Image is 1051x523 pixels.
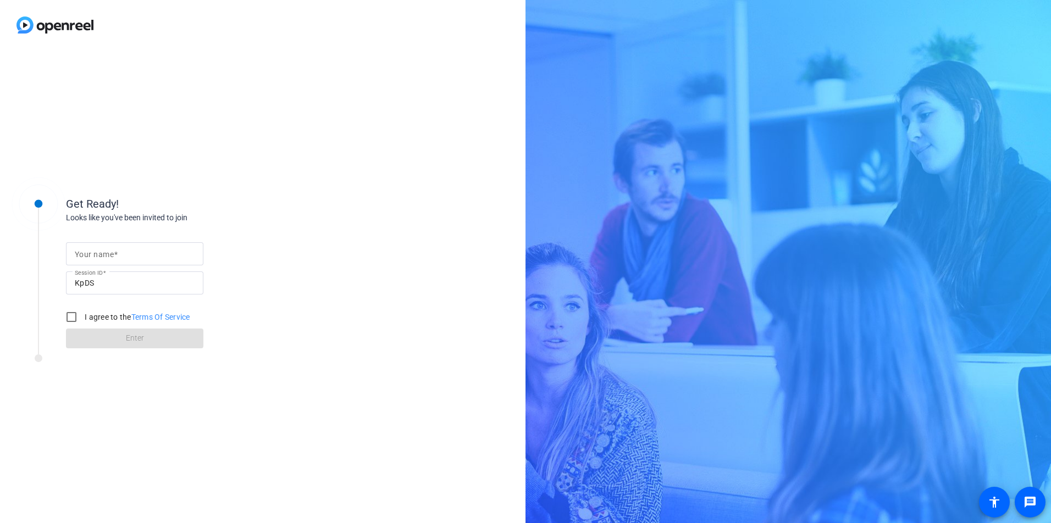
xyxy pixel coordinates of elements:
[1024,496,1037,509] mat-icon: message
[66,212,286,224] div: Looks like you've been invited to join
[82,311,190,322] label: I agree to the
[66,196,286,212] div: Get Ready!
[988,496,1001,509] mat-icon: accessibility
[75,269,103,276] mat-label: Session ID
[131,313,190,321] a: Terms Of Service
[75,250,114,259] mat-label: Your name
